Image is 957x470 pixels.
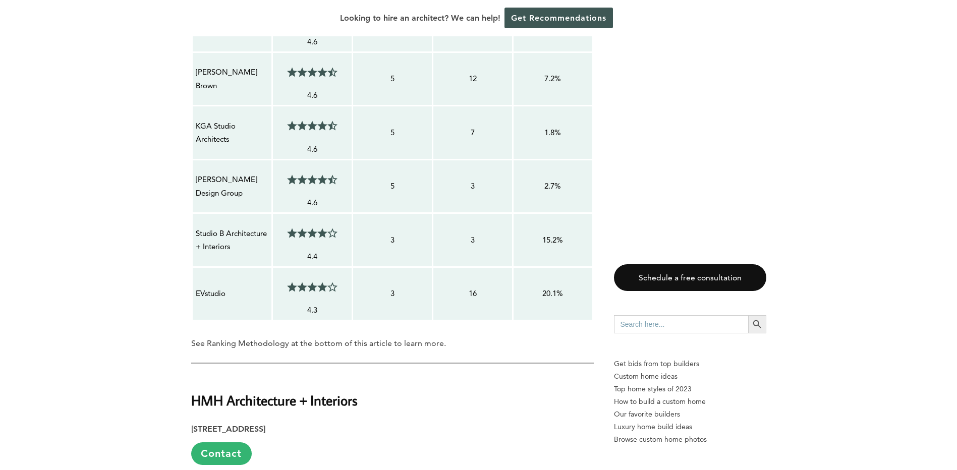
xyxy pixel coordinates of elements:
p: 4.6 [276,89,349,102]
p: 2.7% [517,180,589,193]
p: EVstudio [196,287,268,300]
p: 3 [436,233,509,247]
a: Top home styles of 2023 [614,383,766,395]
p: 7 [436,126,509,139]
p: 20.1% [517,287,589,300]
p: Get bids from top builders [614,358,766,370]
p: 5 [356,180,429,193]
p: Studio B Architecture + Interiors [196,227,268,254]
p: 5 [356,72,429,85]
p: 3 [436,180,509,193]
input: Search here... [614,315,748,333]
p: 3 [356,287,429,300]
a: How to build a custom home [614,395,766,408]
p: 4.4 [276,250,349,263]
p: 15.2% [517,233,589,247]
p: 4.6 [276,196,349,209]
p: 1.8% [517,126,589,139]
p: [PERSON_NAME] Design Group [196,173,268,200]
a: Contact [191,442,252,465]
p: 4.6 [276,35,349,48]
a: Schedule a free consultation [614,264,766,291]
p: 4.6 [276,143,349,156]
svg: Search [752,319,763,330]
a: Browse custom home photos [614,433,766,446]
p: 3 [356,233,429,247]
p: See Ranking Methodology at the bottom of this article to learn more. [191,336,594,350]
a: Our favorite builders [614,408,766,421]
strong: [STREET_ADDRESS] [191,424,265,434]
a: Luxury home build ideas [614,421,766,433]
strong: HMH Architecture + Interiors [191,391,358,409]
p: 7.2% [517,72,589,85]
p: [PERSON_NAME] Brown [196,66,268,92]
p: 16 [436,287,509,300]
p: KGA Studio Architects [196,120,268,146]
p: 5 [356,126,429,139]
a: Get Recommendations [504,8,613,28]
a: Custom home ideas [614,370,766,383]
p: 12 [436,72,509,85]
p: 4.3 [276,304,349,317]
